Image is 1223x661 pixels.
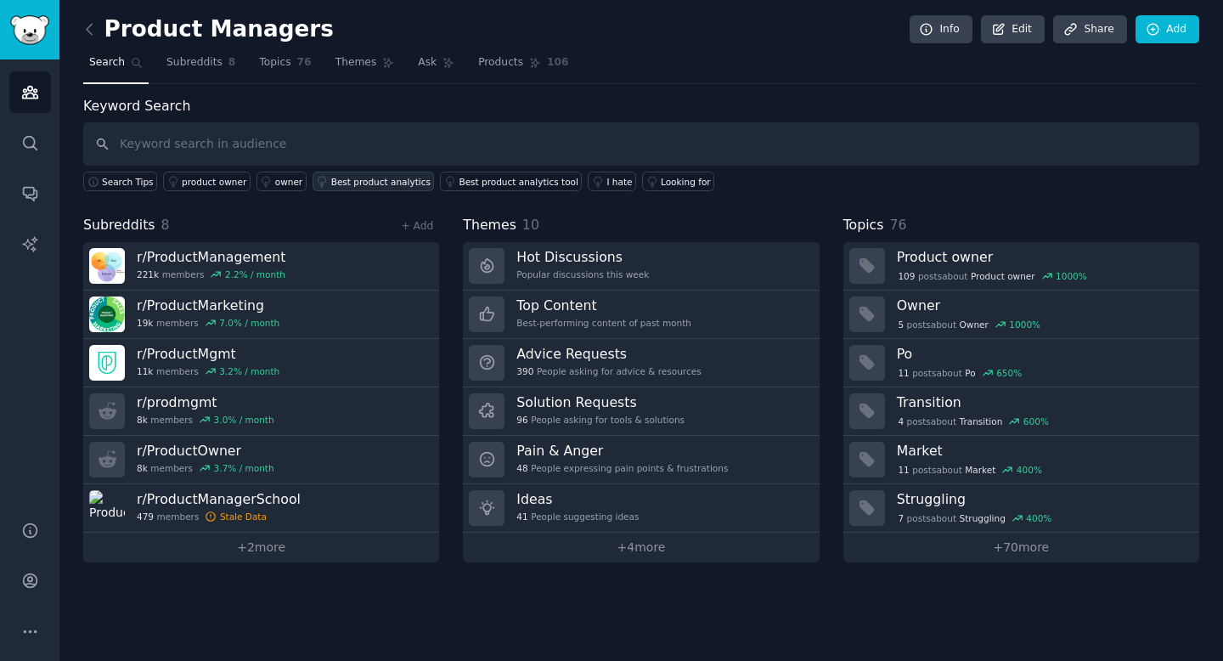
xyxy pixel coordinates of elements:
[463,215,516,236] span: Themes
[83,533,439,562] a: +2more
[516,442,728,460] h3: Pain & Anger
[83,339,439,387] a: r/ProductMgmt11kmembers3.2% / month
[547,55,569,71] span: 106
[137,414,274,426] div: members
[83,215,155,236] span: Subreddits
[225,268,285,280] div: 2.2 % / month
[981,15,1045,44] a: Edit
[897,490,1187,508] h3: Struggling
[137,317,279,329] div: members
[83,484,439,533] a: r/ProductManagerSchool479membersStale Data
[516,511,527,523] span: 41
[516,393,685,411] h3: Solution Requests
[83,16,334,43] h2: Product Managers
[965,367,975,379] span: Po
[463,242,819,291] a: Hot DiscussionsPopular discussions this week
[897,442,1187,460] h3: Market
[137,490,301,508] h3: r/ ProductManagerSchool
[256,172,307,191] a: owner
[137,345,279,363] h3: r/ ProductMgmt
[83,387,439,436] a: r/prodmgmt8kmembers3.0% / month
[1026,512,1051,524] div: 400 %
[971,270,1035,282] span: Product owner
[418,55,437,71] span: Ask
[898,367,909,379] span: 11
[516,414,527,426] span: 96
[843,533,1199,562] a: +70more
[228,55,236,71] span: 8
[897,268,1089,284] div: post s about
[137,365,279,377] div: members
[137,365,153,377] span: 11k
[137,462,274,474] div: members
[897,414,1051,429] div: post s about
[137,414,148,426] span: 8k
[897,317,1042,332] div: post s about
[83,49,149,84] a: Search
[588,172,636,191] a: I hate
[137,442,274,460] h3: r/ ProductOwner
[1017,464,1042,476] div: 400 %
[889,217,906,233] span: 76
[83,172,157,191] button: Search Tips
[330,49,401,84] a: Themes
[412,49,460,84] a: Ask
[137,393,274,411] h3: r/ prodmgmt
[401,220,433,232] a: + Add
[102,176,154,188] span: Search Tips
[897,462,1044,477] div: post s about
[219,365,279,377] div: 3.2 % / month
[1009,319,1040,330] div: 1000 %
[843,291,1199,339] a: Owner5postsaboutOwner1000%
[897,248,1187,266] h3: Product owner
[898,512,904,524] span: 7
[1056,270,1087,282] div: 1000 %
[83,122,1199,166] input: Keyword search in audience
[161,217,170,233] span: 8
[89,345,125,381] img: ProductMgmt
[897,345,1187,363] h3: Po
[516,414,685,426] div: People asking for tools & solutions
[1136,15,1199,44] a: Add
[275,176,302,188] div: owner
[661,176,711,188] div: Looking for
[214,462,274,474] div: 3.7 % / month
[331,176,431,188] div: Best product analytics
[516,511,639,523] div: People suggesting ideas
[89,297,125,332] img: ProductMarketing
[843,484,1199,533] a: Struggling7postsaboutStruggling400%
[166,55,223,71] span: Subreddits
[163,172,251,191] a: product owner
[89,490,125,526] img: ProductManagerSchool
[898,270,915,282] span: 109
[83,291,439,339] a: r/ProductMarketing19kmembers7.0% / month
[516,297,691,314] h3: Top Content
[996,367,1022,379] div: 650 %
[137,297,279,314] h3: r/ ProductMarketing
[137,268,285,280] div: members
[910,15,972,44] a: Info
[182,176,246,188] div: product owner
[606,176,632,188] div: I hate
[516,365,533,377] span: 390
[897,393,1187,411] h3: Transition
[516,462,527,474] span: 48
[843,215,884,236] span: Topics
[459,176,578,188] div: Best product analytics tool
[516,345,701,363] h3: Advice Requests
[137,511,154,523] span: 479
[463,291,819,339] a: Top ContentBest-performing content of past month
[83,242,439,291] a: r/ProductManagement221kmembers2.2% / month
[10,15,49,45] img: GummySearch logo
[83,98,190,114] label: Keyword Search
[253,49,317,84] a: Topics76
[463,339,819,387] a: Advice Requests390People asking for advice & resources
[843,339,1199,387] a: Po11postsaboutPo650%
[965,464,995,476] span: Market
[897,511,1053,526] div: post s about
[161,49,241,84] a: Subreddits8
[843,387,1199,436] a: Transition4postsaboutTransition600%
[137,462,148,474] span: 8k
[516,490,639,508] h3: Ideas
[1053,15,1126,44] a: Share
